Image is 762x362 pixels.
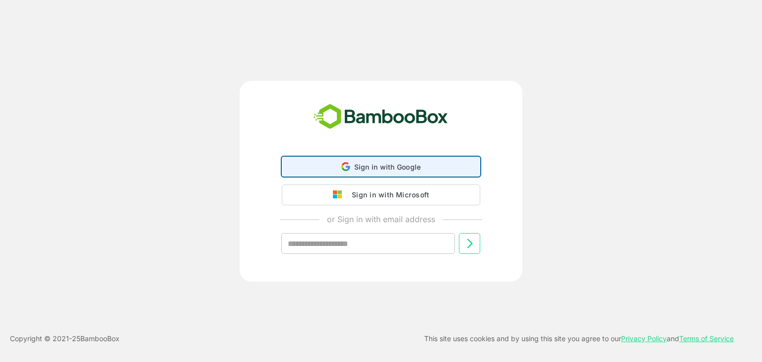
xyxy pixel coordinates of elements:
[679,334,734,343] a: Terms of Service
[282,184,480,205] button: Sign in with Microsoft
[10,333,120,345] p: Copyright © 2021- 25 BambooBox
[347,188,429,201] div: Sign in with Microsoft
[424,333,734,345] p: This site uses cookies and by using this site you agree to our and
[308,101,453,133] img: bamboobox
[621,334,667,343] a: Privacy Policy
[282,157,480,177] div: Sign in with Google
[354,163,421,171] span: Sign in with Google
[333,190,347,199] img: google
[327,213,435,225] p: or Sign in with email address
